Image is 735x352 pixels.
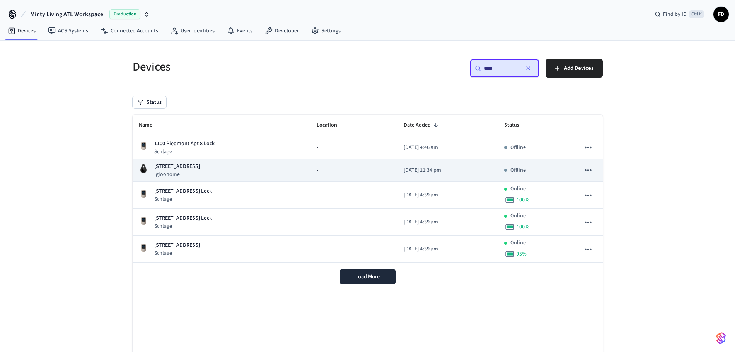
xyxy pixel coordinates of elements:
[404,191,492,199] p: [DATE] 4:39 am
[510,212,526,220] p: Online
[355,273,380,281] span: Load More
[404,218,492,226] p: [DATE] 4:39 am
[663,10,687,18] span: Find by ID
[133,115,603,263] table: sticky table
[154,171,200,178] p: Igloohome
[259,24,305,38] a: Developer
[517,223,529,231] span: 100 %
[154,162,200,171] p: [STREET_ADDRESS]
[689,10,704,18] span: Ctrl K
[139,216,148,225] img: Schlage Sense Smart Deadbolt with Camelot Trim, Front
[109,9,140,19] span: Production
[716,332,726,344] img: SeamLogoGradient.69752ec5.svg
[139,164,148,173] img: igloohome_igke
[517,196,529,204] span: 100 %
[2,24,42,38] a: Devices
[510,185,526,193] p: Online
[305,24,347,38] a: Settings
[154,195,212,203] p: Schlage
[504,119,529,131] span: Status
[317,191,318,199] span: -
[139,189,148,198] img: Schlage Sense Smart Deadbolt with Camelot Trim, Front
[30,10,103,19] span: Minty Living ATL Workspace
[154,140,215,148] p: 1100 Piedmont Apt 8 Lock
[404,245,492,253] p: [DATE] 4:39 am
[139,243,148,252] img: Schlage Sense Smart Deadbolt with Camelot Trim, Front
[317,144,318,152] span: -
[221,24,259,38] a: Events
[564,63,593,73] span: Add Devices
[714,7,728,21] span: FD
[317,245,318,253] span: -
[517,250,527,258] span: 95 %
[139,119,162,131] span: Name
[404,166,492,174] p: [DATE] 11:34 pm
[154,241,200,249] p: [STREET_ADDRESS]
[648,7,710,21] div: Find by IDCtrl K
[510,144,526,152] p: Offline
[42,24,94,38] a: ACS Systems
[713,7,729,22] button: FD
[317,119,347,131] span: Location
[154,249,200,257] p: Schlage
[404,119,441,131] span: Date Added
[154,222,212,230] p: Schlage
[139,141,148,151] img: Schlage Sense Smart Deadbolt with Camelot Trim, Front
[404,144,492,152] p: [DATE] 4:46 am
[154,187,212,195] p: [STREET_ADDRESS] Lock
[154,148,215,156] p: Schlage
[317,166,318,174] span: -
[133,59,363,75] h5: Devices
[510,166,526,174] p: Offline
[340,269,396,284] button: Load More
[164,24,221,38] a: User Identities
[94,24,164,38] a: Connected Accounts
[546,59,603,78] button: Add Devices
[133,96,166,108] button: Status
[317,218,318,226] span: -
[154,214,212,222] p: [STREET_ADDRESS] Lock
[510,239,526,247] p: Online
